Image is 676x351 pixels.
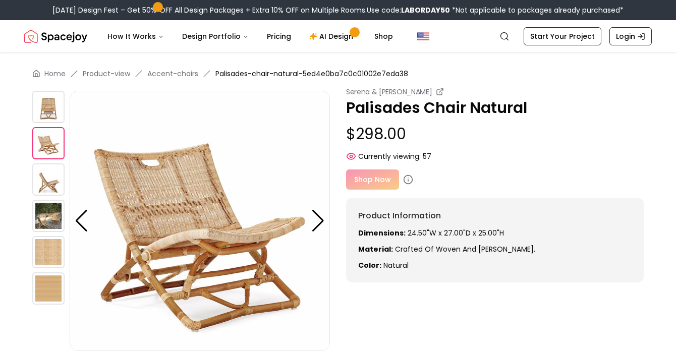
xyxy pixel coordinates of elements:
[52,5,624,15] div: [DATE] Design Fest – Get 50% OFF All Design Packages + Extra 10% OFF on Multiple Rooms.
[383,260,409,270] span: natural
[99,26,172,46] button: How It Works
[346,99,644,117] p: Palisades Chair Natural
[32,163,65,196] img: https://storage.googleapis.com/spacejoy-main/assets/5ed4e0ba7c0c01002e7eda38/product_2_ile77ln5b2m
[401,5,450,15] b: LABORDAY50
[358,210,632,222] h6: Product Information
[44,69,66,79] a: Home
[259,26,299,46] a: Pricing
[301,26,364,46] a: AI Design
[358,228,406,238] strong: Dimensions:
[147,69,198,79] a: Accent-chairs
[99,26,401,46] nav: Main
[24,20,652,52] nav: Global
[24,26,87,46] a: Spacejoy
[395,244,535,254] span: Crafted of woven and [PERSON_NAME].
[32,69,644,79] nav: breadcrumb
[358,228,632,238] p: 24.50"W x 27.00"D x 25.00"H
[24,26,87,46] img: Spacejoy Logo
[346,87,432,97] small: Serena & [PERSON_NAME]
[70,91,330,351] img: https://storage.googleapis.com/spacejoy-main/assets/5ed4e0ba7c0c01002e7eda38/product_1_lb0bfll4ambi
[366,26,401,46] a: Shop
[32,236,65,268] img: https://storage.googleapis.com/spacejoy-main/assets/5ed4e0ba7c0c01002e7eda38/product_4_0lob114kagij
[423,151,431,161] span: 57
[524,27,601,45] a: Start Your Project
[417,30,429,42] img: United States
[346,125,644,143] p: $298.00
[32,127,65,159] img: https://storage.googleapis.com/spacejoy-main/assets/5ed4e0ba7c0c01002e7eda38/product_1_lb0bfll4ambi
[358,260,381,270] strong: Color:
[330,91,590,351] img: https://storage.googleapis.com/spacejoy-main/assets/5ed4e0ba7c0c01002e7eda38/product_2_ile77ln5b2m
[32,91,65,123] img: https://storage.googleapis.com/spacejoy-main/assets/5ed4e0ba7c0c01002e7eda38/product_0_ofb3al4a782
[450,5,624,15] span: *Not applicable to packages already purchased*
[32,272,65,305] img: https://storage.googleapis.com/spacejoy-main/assets/5ed4e0ba7c0c01002e7eda38/product_5_glblenn8b99
[215,69,408,79] span: Palisades-chair-natural-5ed4e0ba7c0c01002e7eda38
[32,200,65,232] img: https://storage.googleapis.com/spacejoy-main/assets/5ed4e0ba7c0c01002e7eda38/product_3_f1mg95119e2
[174,26,257,46] button: Design Portfolio
[367,5,450,15] span: Use code:
[83,69,130,79] a: Product-view
[358,151,421,161] span: Currently viewing:
[358,244,393,254] strong: Material:
[609,27,652,45] a: Login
